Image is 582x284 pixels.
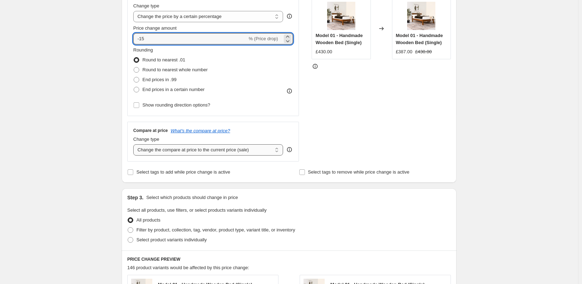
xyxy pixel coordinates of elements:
p: Select which products should change in price [146,194,238,201]
strike: £430.00 [415,48,432,55]
div: help [286,13,293,20]
span: Select tags to remove while price change is active [308,169,410,175]
span: Change type [133,137,159,142]
span: Model 01 - Handmade Wooden Bed (Single) [396,33,443,45]
span: Select product variants individually [136,237,207,242]
span: Filter by product, collection, tag, vendor, product type, variant title, or inventory [136,227,295,232]
h3: Compare at price [133,128,168,133]
img: P2092478square_80x.jpg [327,2,355,30]
h2: Step 3. [127,194,143,201]
div: £387.00 [396,48,412,55]
span: Select tags to add while price change is active [136,169,230,175]
div: help [286,146,293,153]
span: Change type [133,3,159,8]
img: P2092478square_80x.jpg [407,2,435,30]
span: Show rounding direction options? [142,102,210,108]
span: Model 01 - Handmade Wooden Bed (Single) [315,33,363,45]
div: £430.00 [315,48,332,55]
span: Select all products, use filters, or select products variants individually [127,207,267,213]
span: Price change amount [133,25,177,31]
span: Round to nearest whole number [142,67,208,72]
button: What's the compare at price? [171,128,230,133]
span: Rounding [133,47,153,53]
span: % (Price drop) [249,36,278,41]
h6: PRICE CHANGE PREVIEW [127,256,451,262]
span: End prices in .99 [142,77,177,82]
span: End prices in a certain number [142,87,204,92]
input: -15 [133,33,247,44]
span: All products [136,217,160,223]
span: Round to nearest .01 [142,57,185,62]
span: 146 product variants would be affected by this price change: [127,265,249,270]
